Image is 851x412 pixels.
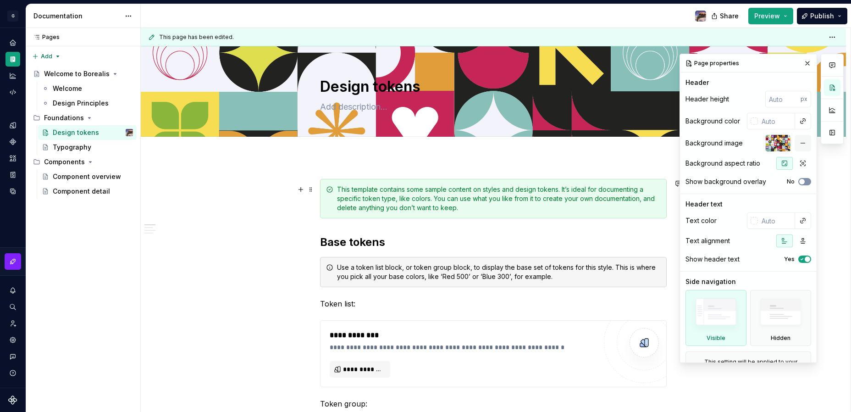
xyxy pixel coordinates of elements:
a: Component overview [38,169,137,184]
button: Add [29,50,64,63]
a: Settings [6,333,20,347]
a: Home [6,35,20,50]
a: Documentation [6,52,20,67]
a: Welcome to Borealis [29,67,137,81]
div: Design tokens [53,128,99,137]
img: Carlos [126,129,133,136]
button: Contact support [6,349,20,364]
img: Carlos [695,11,706,22]
span: Share [720,11,739,21]
a: Data sources [6,184,20,199]
div: Components [44,157,85,167]
a: Design tokens [6,118,20,133]
button: Notifications [6,283,20,298]
a: Components [6,134,20,149]
p: Token group: [320,398,667,409]
div: Pages [29,33,60,41]
div: Welcome to Borealis [44,69,110,78]
h2: Base tokens [320,235,667,250]
span: This page has been edited. [159,33,234,41]
div: This template contains some sample content on styles and design tokens. It’s ideal for documentin... [337,185,661,212]
button: G [2,6,24,26]
span: Preview [754,11,780,21]
div: Foundations [44,113,84,122]
div: Foundations [29,111,137,125]
a: Code automation [6,85,20,100]
p: Token list: [320,298,667,309]
span: Publish [810,11,834,21]
svg: Supernova Logo [8,395,17,405]
a: Storybook stories [6,167,20,182]
div: Documentation [33,11,120,21]
div: Components [29,155,137,169]
textarea: Design tokens [318,76,665,98]
button: Share [707,8,745,24]
a: Design tokensCarlos [38,125,137,140]
div: G [7,11,18,22]
button: Search ⌘K [6,300,20,314]
div: Page tree [29,67,137,199]
a: Welcome [38,81,137,96]
button: Publish [797,8,847,24]
span: Add [41,53,52,60]
a: Invite team [6,316,20,331]
button: Preview [748,8,793,24]
div: Use a token list block, or token group block, to display the base set of tokens for this style. T... [337,263,661,281]
a: Typography [38,140,137,155]
div: Design Principles [53,99,109,108]
div: Welcome [53,84,82,93]
a: Component detail [38,184,137,199]
a: Design Principles [38,96,137,111]
div: Component detail [53,187,110,196]
div: Typography [53,143,91,152]
a: Assets [6,151,20,166]
a: Analytics [6,68,20,83]
div: Component overview [53,172,121,181]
